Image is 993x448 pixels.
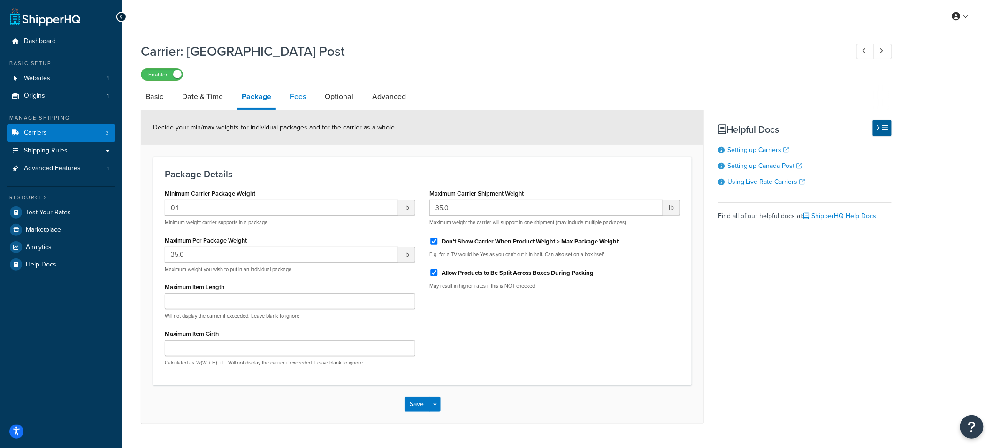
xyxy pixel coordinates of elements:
[165,283,224,290] label: Maximum Item Length
[727,161,802,171] a: Setting up Canada Post
[165,219,415,226] p: Minimum weight carrier supports in a package
[7,87,115,105] li: Origins
[873,120,892,136] button: Hide Help Docs
[153,122,396,132] span: Decide your min/max weights for individual packages and for the carrier as a whole.
[7,194,115,202] div: Resources
[429,282,680,289] p: May result in higher rates if this is NOT checked
[7,160,115,177] a: Advanced Features1
[165,169,680,179] h3: Package Details
[856,44,875,59] a: Previous Record
[960,415,984,439] button: Open Resource Center
[177,85,228,108] a: Date & Time
[107,75,109,83] span: 1
[7,33,115,50] a: Dashboard
[7,124,115,142] a: Carriers3
[7,239,115,256] a: Analytics
[429,251,680,258] p: E.g. for a TV would be Yes as you can't cut it in half. Can also set on a box itself
[7,114,115,122] div: Manage Shipping
[24,165,81,173] span: Advanced Features
[429,219,680,226] p: Maximum weight the carrier will support in one shipment (may include multiple packages)
[874,44,892,59] a: Next Record
[107,165,109,173] span: 1
[7,160,115,177] li: Advanced Features
[405,397,430,412] button: Save
[24,129,47,137] span: Carriers
[718,124,892,135] h3: Helpful Docs
[7,124,115,142] li: Carriers
[165,330,219,337] label: Maximum Item Girth
[7,256,115,273] a: Help Docs
[7,70,115,87] li: Websites
[107,92,109,100] span: 1
[663,200,680,216] span: lb
[442,269,594,277] label: Allow Products to Be Split Across Boxes During Packing
[165,190,255,197] label: Minimum Carrier Package Weight
[165,359,415,366] p: Calculated as 2x(W + H) + L. Will not display the carrier if exceeded. Leave blank to ignore
[398,247,415,263] span: lb
[7,221,115,238] a: Marketplace
[26,209,71,217] span: Test Your Rates
[165,237,247,244] label: Maximum Per Package Weight
[398,200,415,216] span: lb
[141,85,168,108] a: Basic
[367,85,411,108] a: Advanced
[727,177,805,187] a: Using Live Rate Carriers
[26,226,61,234] span: Marketplace
[24,92,45,100] span: Origins
[26,261,56,269] span: Help Docs
[320,85,358,108] a: Optional
[7,70,115,87] a: Websites1
[141,69,183,80] label: Enabled
[165,266,415,273] p: Maximum weight you wish to put in an individual package
[141,42,839,61] h1: Carrier: [GEOGRAPHIC_DATA] Post
[24,147,68,155] span: Shipping Rules
[804,211,877,221] a: ShipperHQ Help Docs
[727,145,789,155] a: Setting up Carriers
[106,129,109,137] span: 3
[442,237,619,246] label: Don't Show Carrier When Product Weight > Max Package Weight
[429,190,524,197] label: Maximum Carrier Shipment Weight
[718,202,892,223] div: Find all of our helpful docs at:
[165,312,415,319] p: Will not display the carrier if exceeded. Leave blank to ignore
[285,85,311,108] a: Fees
[7,142,115,159] a: Shipping Rules
[237,85,276,110] a: Package
[7,204,115,221] a: Test Your Rates
[7,60,115,68] div: Basic Setup
[26,243,52,251] span: Analytics
[24,38,56,46] span: Dashboard
[24,75,50,83] span: Websites
[7,87,115,105] a: Origins1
